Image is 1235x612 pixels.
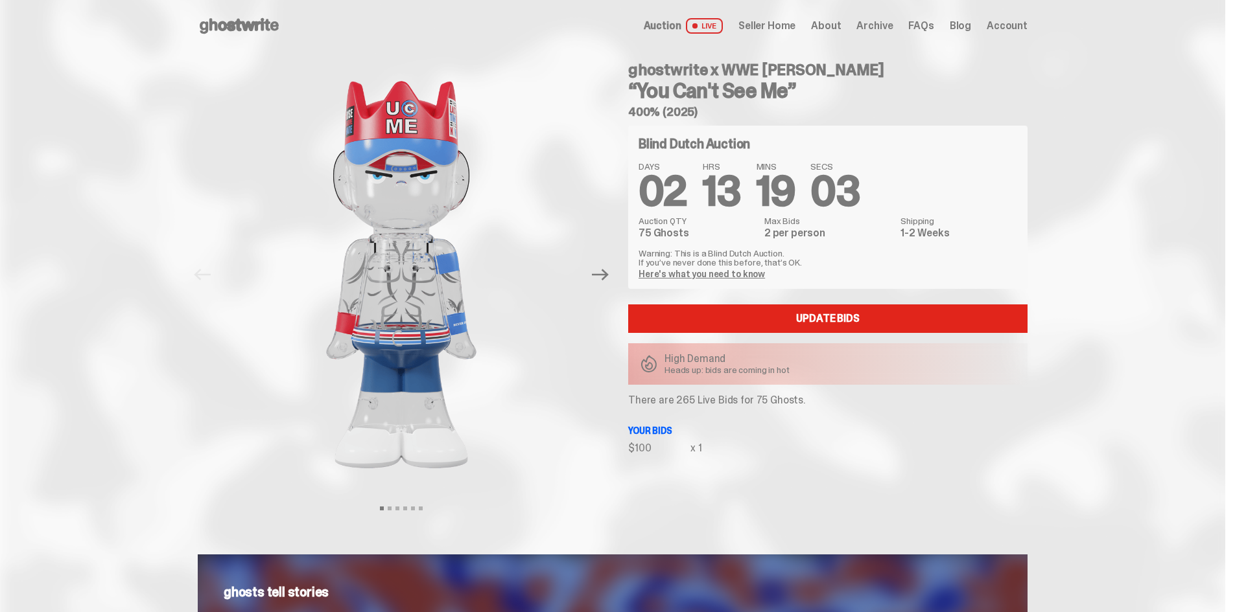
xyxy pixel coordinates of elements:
[639,162,687,171] span: DAYS
[987,21,1028,31] a: Account
[639,228,757,238] dd: 75 Ghosts
[665,354,790,364] p: High Demand
[950,21,971,31] a: Blog
[811,21,841,31] a: About
[757,162,795,171] span: MINS
[686,18,723,34] span: LIVE
[639,268,765,280] a: Here's what you need to know
[908,21,934,31] a: FAQs
[586,260,615,289] button: Next
[810,162,860,171] span: SECS
[690,443,702,453] div: x 1
[388,506,392,510] button: View slide 2
[403,506,407,510] button: View slide 4
[628,426,1028,435] p: Your bids
[665,365,790,374] p: Heads up: bids are coming in hot
[900,216,1017,225] dt: Shipping
[380,506,384,510] button: View slide 1
[628,304,1028,333] a: Update Bids
[764,216,893,225] dt: Max Bids
[628,443,690,453] div: $100
[419,506,423,510] button: View slide 6
[639,216,757,225] dt: Auction QTY
[628,395,1028,405] p: There are 265 Live Bids for 75 Ghosts.
[639,137,750,150] h4: Blind Dutch Auction
[395,506,399,510] button: View slide 3
[411,506,415,510] button: View slide 5
[856,21,893,31] a: Archive
[738,21,795,31] a: Seller Home
[628,106,1028,118] h5: 400% (2025)
[900,228,1017,238] dd: 1-2 Weeks
[639,249,1017,267] p: Warning: This is a Blind Dutch Auction. If you’ve never done this before, that’s OK.
[224,585,1002,598] p: ghosts tell stories
[703,164,741,218] span: 13
[703,162,741,171] span: HRS
[764,228,893,238] dd: 2 per person
[628,80,1028,101] h3: “You Can't See Me”
[223,52,580,497] img: John_Cena_Hero_1.png
[628,62,1028,78] h4: ghostwrite x WWE [PERSON_NAME]
[810,164,860,218] span: 03
[757,164,795,218] span: 19
[644,21,681,31] span: Auction
[644,18,723,34] a: Auction LIVE
[639,164,687,218] span: 02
